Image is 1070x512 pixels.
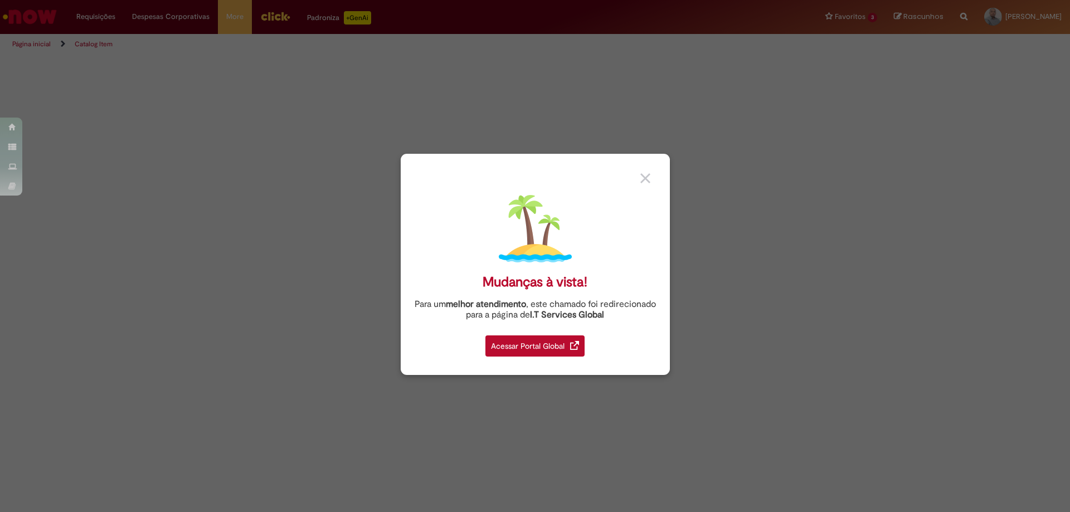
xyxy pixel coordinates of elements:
a: Acessar Portal Global [485,329,585,357]
div: Para um , este chamado foi redirecionado para a página de [409,299,662,320]
div: Acessar Portal Global [485,335,585,357]
img: redirect_link.png [570,341,579,350]
img: close_button_grey.png [640,173,650,183]
img: island.png [499,192,572,265]
strong: melhor atendimento [446,299,526,310]
div: Mudanças à vista! [483,274,587,290]
a: I.T Services Global [530,303,604,320]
